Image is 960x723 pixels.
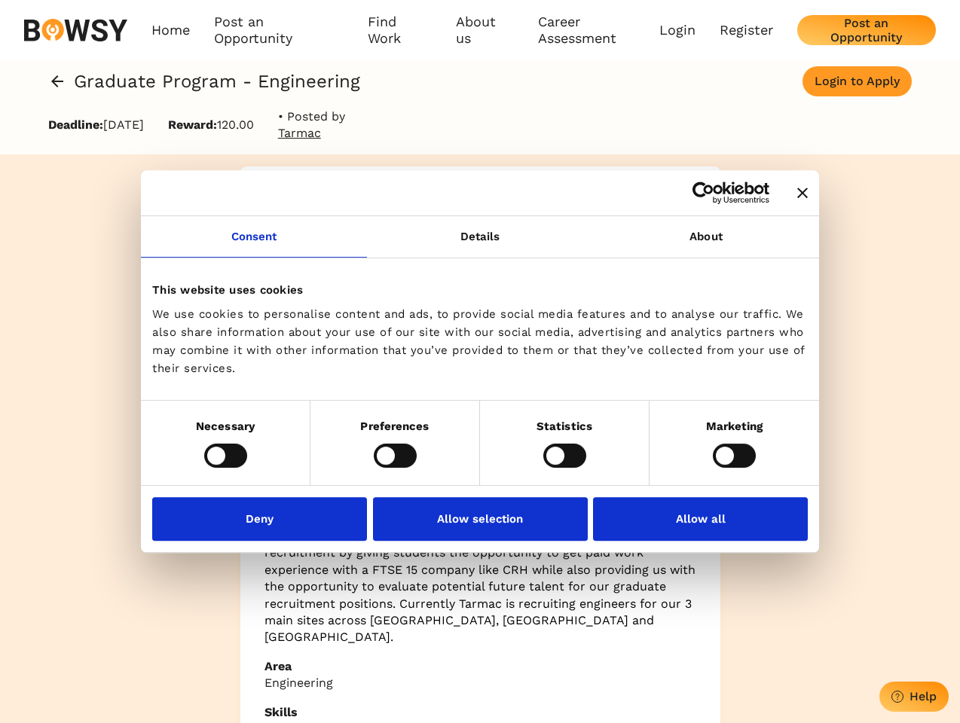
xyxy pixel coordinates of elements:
[637,182,769,204] a: Usercentrics Cookiebot - opens in a new window
[593,497,808,541] button: Allow all
[141,216,367,258] a: Consent
[659,22,696,38] a: Login
[151,14,190,47] a: Home
[373,497,588,541] button: Allow selection
[815,74,900,88] div: Login to Apply
[803,66,912,96] button: Login to Apply
[367,216,593,258] a: Details
[152,497,367,541] button: Deny
[797,188,808,198] button: Close banner
[152,305,808,377] div: We use cookies to personalise content and ads, to provide social media features and to analyse ou...
[74,73,360,90] h2: Graduate Program - Engineering
[152,281,808,299] div: This website uses cookies
[278,125,345,142] a: Tarmac
[196,419,255,433] strong: Necessary
[168,117,217,132] span: Reward:
[264,529,696,644] span: The idea behind this task is provide an alternative approach to graduate recruitment by giving st...
[537,419,592,433] strong: Statistics
[360,419,429,433] strong: Preferences
[264,704,696,721] b: Skills
[809,16,924,44] div: Post an Opportunity
[593,216,819,258] a: About
[910,689,937,703] div: Help
[48,117,144,133] p: [DATE]
[797,15,936,45] button: Post an Opportunity
[278,108,345,142] p: • Posted by
[720,22,773,38] a: Register
[264,675,696,691] p: Engineering
[48,117,103,132] span: Deadline:
[168,117,254,133] p: 120.00
[879,682,949,712] button: Help
[264,658,696,675] b: Area
[538,14,659,47] a: Career Assessment
[24,19,127,41] img: svg%3e
[706,419,763,433] strong: Marketing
